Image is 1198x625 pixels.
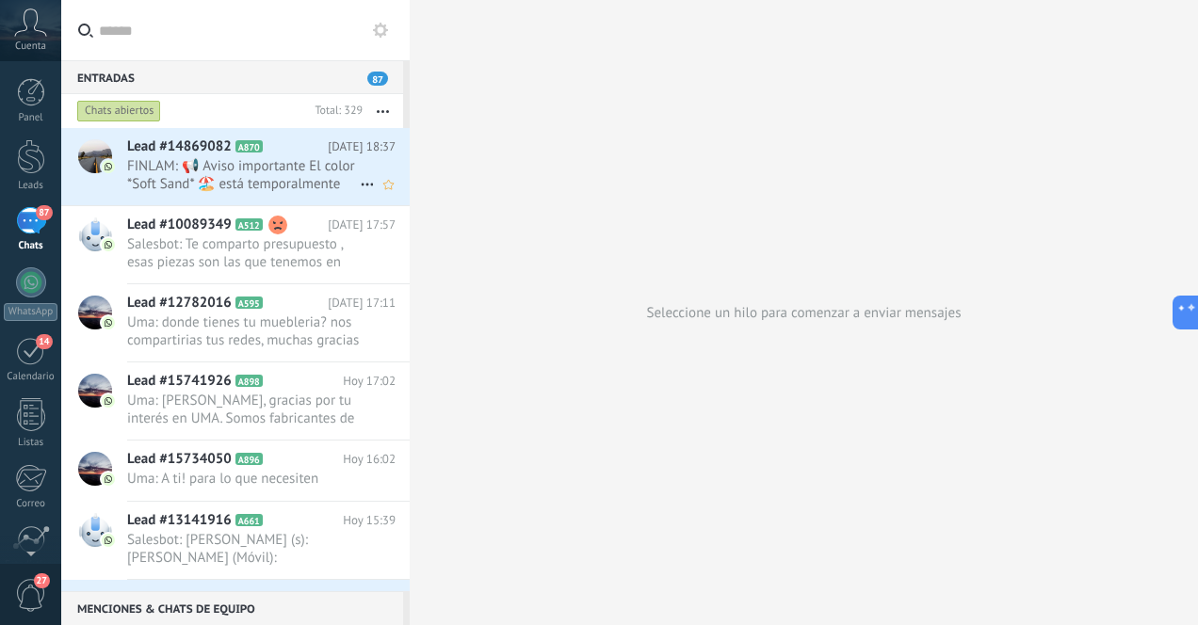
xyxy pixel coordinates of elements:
span: Uma: A ti! para lo que necesiten [127,470,360,488]
img: com.amocrm.amocrmwa.svg [102,316,115,329]
span: Uma: [PERSON_NAME], gracias por tu interés en UMA. Somos fabricantes de mobiliario boutique artes... [127,392,360,427]
img: com.amocrm.amocrmwa.svg [102,473,115,486]
img: com.amocrm.amocrmwa.svg [102,394,115,408]
span: Cuenta [15,40,46,53]
span: [DATE] 18:37 [328,137,396,156]
div: Leads [4,180,58,192]
span: Hoy 16:02 [343,450,396,469]
span: Lead #15736490 [127,589,232,608]
div: Menciones & Chats de equipo [61,591,403,625]
span: A870 [235,140,263,152]
span: Lead #13141916 [127,511,232,530]
span: A661 [235,514,263,526]
div: Chats abiertos [77,100,161,122]
span: Lead #15734050 [127,450,232,469]
span: Lead #15741926 [127,372,232,391]
span: 14 [36,334,52,349]
span: A595 [235,296,263,309]
span: Lead #14869082 [127,137,232,156]
div: Calendario [4,371,58,383]
span: A512 [235,218,263,231]
div: Panel [4,112,58,124]
span: Lead #12782016 [127,294,232,312]
span: Hoy 15:27 [343,589,396,608]
div: Total: 329 [307,102,363,120]
span: Salesbot: Te comparto presupuesto , esas piezas son las que tenemos en stock. En un par de semana... [127,235,360,271]
a: Lead #10089349 A512 [DATE] 17:57 Salesbot: Te comparto presupuesto , esas piezas son las que tene... [61,206,410,283]
a: Lead #14869082 A870 [DATE] 18:37 FINLAM: 📢 Aviso importante El color *Soft Sand* 🏖️ está temporal... [61,128,410,205]
span: Uma: donde tienes tu muebleria? nos compartirias tus redes, muchas gracias [127,313,360,349]
span: 87 [367,72,388,86]
span: 87 [36,205,52,220]
span: Hoy 15:39 [343,511,396,530]
button: Más [363,94,403,128]
span: [DATE] 17:11 [328,294,396,312]
div: Chats [4,240,58,252]
a: Lead #13141916 A661 Hoy 15:39 Salesbot: [PERSON_NAME] (s): [PERSON_NAME] (Móvil): [PHONE_NUMBER] [61,502,410,579]
img: com.amocrm.amocrmwa.svg [102,534,115,547]
div: Entradas [61,60,403,94]
span: A898 [235,375,263,387]
div: Correo [4,498,58,510]
a: Lead #12782016 A595 [DATE] 17:11 Uma: donde tienes tu muebleria? nos compartirias tus redes, much... [61,284,410,361]
img: com.amocrm.amocrmwa.svg [102,238,115,251]
span: FINLAM: 📢 Aviso importante El color *Soft Sand* 🏖️ está temporalmente agotado, pero muy pronto vo... [127,157,360,193]
span: [DATE] 17:57 [328,216,396,234]
span: Salesbot: [PERSON_NAME] (s): [PERSON_NAME] (Móvil): [PHONE_NUMBER] [127,531,360,567]
span: A896 [235,453,263,465]
div: WhatsApp [4,303,57,321]
div: Listas [4,437,58,449]
a: Lead #15741926 A898 Hoy 17:02 Uma: [PERSON_NAME], gracias por tu interés en UMA. Somos fabricante... [61,362,410,440]
span: 27 [34,573,50,588]
a: Lead #15734050 A896 Hoy 16:02 Uma: A ti! para lo que necesiten [61,441,410,501]
span: Hoy 17:02 [343,372,396,391]
span: Lead #10089349 [127,216,232,234]
img: com.amocrm.amocrmwa.svg [102,160,115,173]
